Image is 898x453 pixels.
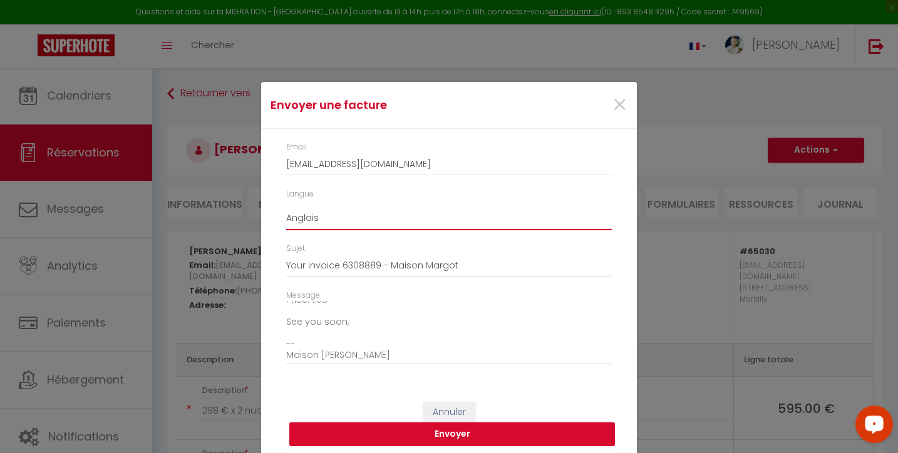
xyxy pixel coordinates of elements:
button: Annuler [423,402,475,423]
h4: Envoyer une facture [271,96,503,114]
span: × [612,86,627,124]
label: Email [286,141,307,153]
label: Langue [286,188,314,200]
iframe: LiveChat chat widget [845,400,898,453]
label: Sujet [286,243,305,255]
button: Close [612,92,627,119]
label: Message [286,290,320,302]
button: Envoyer [289,422,615,446]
